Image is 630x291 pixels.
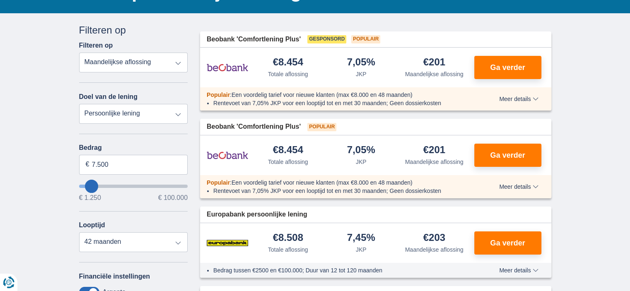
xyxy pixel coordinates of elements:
span: Een voordelig tarief voor nieuwe klanten (max €8.000 en 48 maanden) [232,179,413,186]
span: Populair [207,91,230,98]
li: Rentevoet van 7,05% JKP voor een looptijd tot en met 30 maanden; Geen dossierkosten [213,187,469,195]
div: €201 [423,145,445,156]
img: product.pl.alt Beobank [207,145,248,166]
span: Europabank persoonlijke lening [207,210,307,219]
span: € [86,160,89,169]
div: €8.508 [273,233,303,244]
div: Filteren op [79,23,188,37]
div: €203 [423,233,445,244]
div: €201 [423,57,445,68]
button: Ga verder [474,56,541,79]
input: wantToBorrow [79,185,188,188]
span: Meer details [499,184,538,190]
img: product.pl.alt Beobank [207,57,248,78]
label: Looptijd [79,221,105,229]
div: : [200,91,476,99]
span: Populair [307,123,336,131]
div: 7,05% [347,57,375,68]
span: Ga verder [490,152,525,159]
div: 7,05% [347,145,375,156]
div: JKP [356,245,367,254]
label: Financiële instellingen [79,273,150,280]
div: Totale aflossing [268,245,308,254]
span: € 100.000 [158,195,188,201]
span: Gesponsord [307,35,346,43]
div: JKP [356,158,367,166]
div: €8.454 [273,145,303,156]
li: Rentevoet van 7,05% JKP voor een looptijd tot en met 30 maanden; Geen dossierkosten [213,99,469,107]
div: Maandelijkse aflossing [405,158,463,166]
div: Totale aflossing [268,158,308,166]
button: Meer details [493,183,544,190]
button: Meer details [493,96,544,102]
span: Meer details [499,267,538,273]
span: Ga verder [490,64,525,71]
span: Beobank 'Comfortlening Plus' [207,35,301,44]
img: product.pl.alt Europabank [207,233,248,253]
button: Ga verder [474,144,541,167]
div: 7,45% [347,233,375,244]
div: : [200,178,476,187]
button: Meer details [493,267,544,274]
label: Bedrag [79,144,188,152]
label: Doel van de lening [79,93,138,101]
span: Beobank 'Comfortlening Plus' [207,122,301,132]
div: €8.454 [273,57,303,68]
div: JKP [356,70,367,78]
label: Filteren op [79,42,113,49]
div: Totale aflossing [268,70,308,78]
div: Maandelijkse aflossing [405,245,463,254]
div: Maandelijkse aflossing [405,70,463,78]
span: Populair [207,179,230,186]
span: Een voordelig tarief voor nieuwe klanten (max €8.000 en 48 maanden) [232,91,413,98]
span: Ga verder [490,239,525,247]
span: Meer details [499,96,538,102]
li: Bedrag tussen €2500 en €100.000; Duur van 12 tot 120 maanden [213,266,469,274]
button: Ga verder [474,231,541,255]
span: € 1.250 [79,195,101,201]
span: Populair [351,35,380,43]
